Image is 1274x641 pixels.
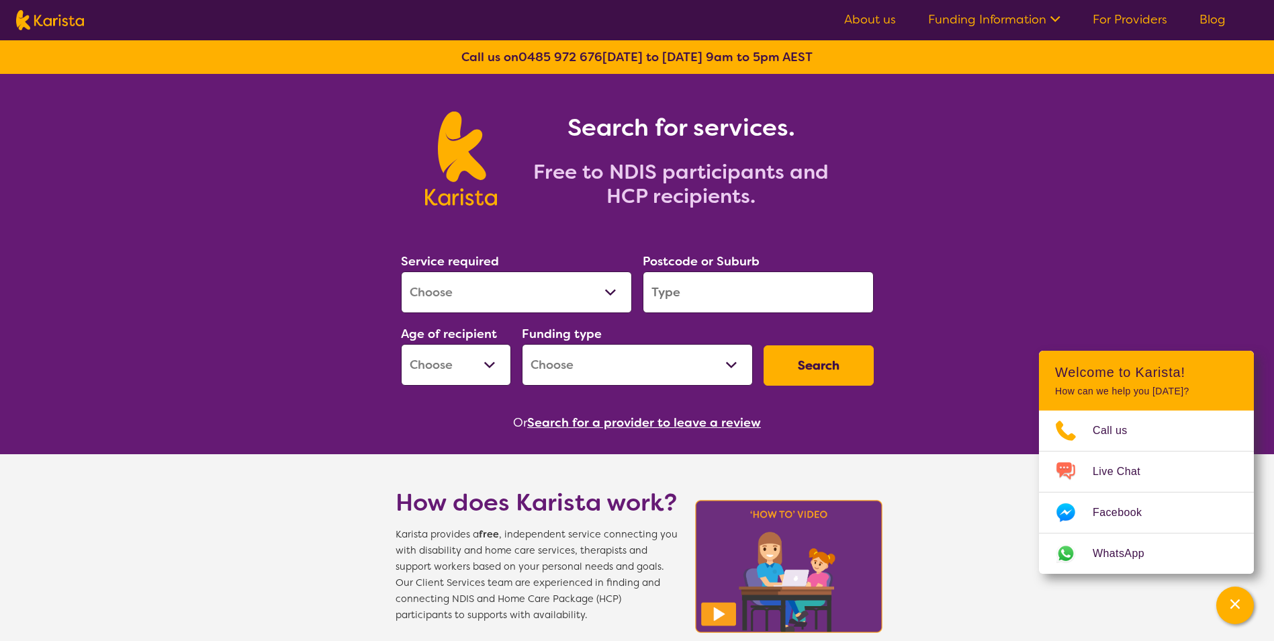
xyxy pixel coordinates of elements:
label: Postcode or Suburb [643,253,760,269]
div: Channel Menu [1039,351,1254,574]
span: Facebook [1093,503,1158,523]
button: Search for a provider to leave a review [527,413,761,433]
input: Type [643,271,874,313]
label: Age of recipient [401,326,497,342]
a: Blog [1199,11,1226,28]
label: Funding type [522,326,602,342]
p: How can we help you [DATE]? [1055,386,1238,397]
span: Or [513,413,527,433]
span: Call us [1093,421,1144,441]
a: 0485 972 676 [518,49,602,65]
img: Karista video [691,496,887,637]
img: Karista logo [16,10,84,30]
button: Channel Menu [1216,587,1254,624]
h1: Search for services. [513,112,849,144]
a: Funding Information [928,11,1060,28]
a: About us [844,11,896,28]
ul: Choose channel [1039,411,1254,574]
span: Live Chat [1093,462,1156,482]
b: Call us on [DATE] to [DATE] 9am to 5pm AEST [461,49,813,65]
a: Web link opens in a new tab. [1039,533,1254,574]
label: Service required [401,253,499,269]
h2: Welcome to Karista! [1055,364,1238,380]
span: Karista provides a , independent service connecting you with disability and home care services, t... [396,527,678,624]
b: free [479,528,499,541]
h2: Free to NDIS participants and HCP recipients. [513,160,849,208]
span: WhatsApp [1093,544,1161,564]
h1: How does Karista work? [396,486,678,519]
img: Karista logo [425,112,497,206]
button: Search [764,345,874,386]
a: For Providers [1093,11,1167,28]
